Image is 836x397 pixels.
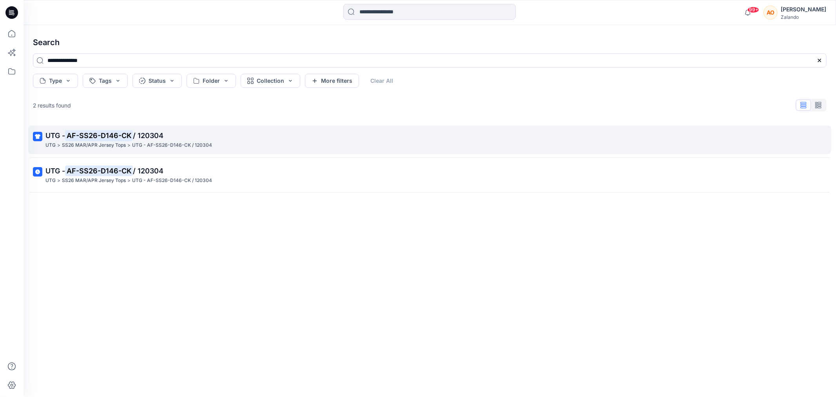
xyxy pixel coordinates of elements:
p: UTG [45,141,56,149]
span: UTG - [45,167,65,175]
a: UTG -AF-SS26-D146-CK/ 120304UTG>SS26 MAR/APR Jersey Tops>UTG - AF-SS26-D146-CK / 120304 [28,126,831,154]
span: / 120304 [133,131,163,140]
a: UTG -AF-SS26-D146-CK/ 120304UTG>SS26 MAR/APR Jersey Tops>UTG - AF-SS26-D146-CK / 120304 [28,161,831,189]
p: > [57,177,60,185]
p: > [127,141,131,149]
p: > [57,141,60,149]
button: Status [132,74,182,88]
h4: Search [27,31,833,53]
p: UTG - AF-SS26-D146-CK / 120304 [132,177,212,185]
div: AO [763,5,778,20]
div: Zalando [781,14,826,20]
button: More filters [305,74,359,88]
button: Tags [83,74,128,88]
p: UTG [45,177,56,185]
span: UTG - [45,131,65,140]
button: Folder [187,74,236,88]
mark: AF-SS26-D146-CK [65,165,133,176]
span: 99+ [747,7,759,13]
div: [PERSON_NAME] [781,5,826,14]
p: 2 results found [33,101,71,109]
p: SS26 MAR/APR Jersey Tops [62,141,126,149]
button: Collection [241,74,300,88]
p: UTG - AF-SS26-D146-CK / 120304 [132,141,212,149]
p: > [127,177,131,185]
button: Type [33,74,78,88]
mark: AF-SS26-D146-CK [65,130,133,141]
span: / 120304 [133,167,163,175]
p: SS26 MAR/APR Jersey Tops [62,177,126,185]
